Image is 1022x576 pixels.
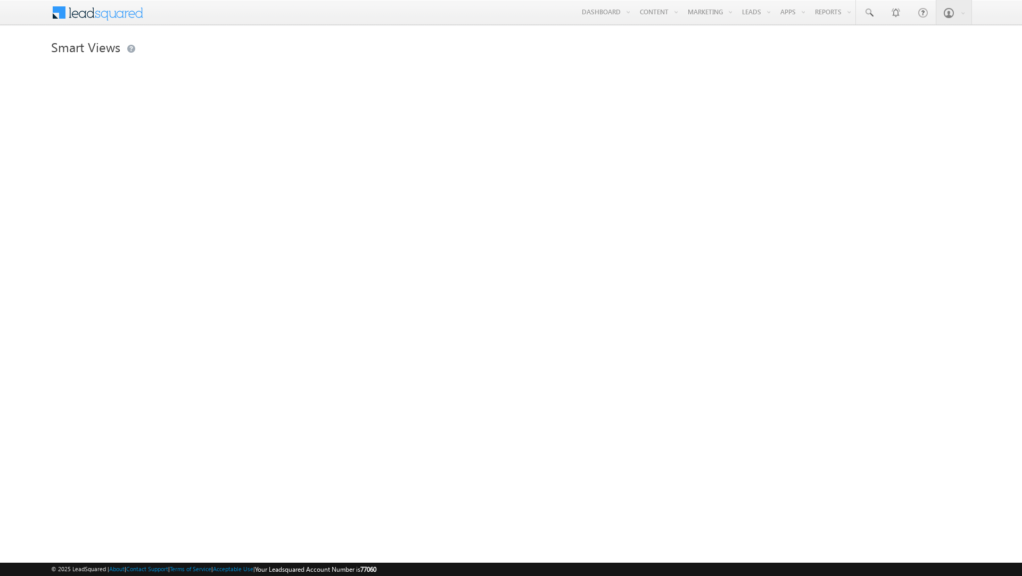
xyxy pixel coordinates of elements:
[51,564,376,574] span: © 2025 LeadSquared | | | | |
[255,565,376,573] span: Your Leadsquared Account Number is
[109,565,125,572] a: About
[170,565,211,572] a: Terms of Service
[51,38,120,55] span: Smart Views
[213,565,253,572] a: Acceptable Use
[360,565,376,573] span: 77060
[126,565,168,572] a: Contact Support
